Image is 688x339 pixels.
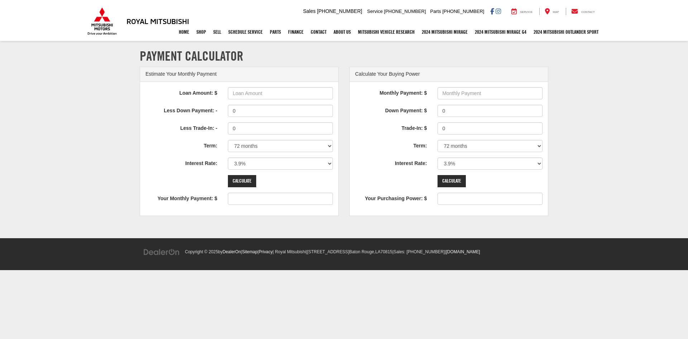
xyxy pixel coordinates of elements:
span: Sales [303,8,316,14]
div: Estimate Your Monthly Payment [140,67,338,82]
h3: Royal Mitsubishi [126,17,189,25]
span: | [306,249,392,254]
a: DealerOn Home Page [223,249,241,254]
img: Mitsubishi [86,7,118,35]
span: Service [520,10,532,14]
span: Copyright © 2025 [185,249,218,254]
a: Mitsubishi Vehicle Research [354,23,418,41]
span: | [445,249,480,254]
span: | [241,249,258,254]
input: Loan Amount [228,87,333,99]
input: Monthly Payment [438,87,543,99]
a: Service [506,8,538,15]
a: Home [175,23,193,41]
span: 70815 [381,249,392,254]
span: Map [553,10,559,14]
span: Contact [581,10,595,14]
span: [PHONE_NUMBER] [406,249,445,254]
div: Calculate Your Buying Power [350,67,548,82]
span: Parts [430,9,441,14]
a: 2024 Mitsubishi Outlander SPORT [530,23,602,41]
input: Calculate [228,175,256,187]
span: by [218,249,241,254]
input: Down Payment [438,105,543,117]
label: Term: [350,140,432,150]
img: DealerOn [143,248,180,256]
span: Service [367,9,383,14]
span: LA [375,249,381,254]
a: Facebook: Click to visit our Facebook page [490,8,494,14]
a: Instagram: Click to visit our Instagram page [496,8,501,14]
a: Contact [307,23,330,41]
a: 2024 Mitsubishi Mirage [418,23,471,41]
a: Parts: Opens in a new tab [266,23,285,41]
span: [PHONE_NUMBER] [317,8,362,14]
a: Map [539,8,564,15]
a: Schedule Service: Opens in a new tab [225,23,266,41]
a: [DOMAIN_NAME] [446,249,480,254]
h1: Payment Calculator [140,49,548,63]
a: DealerOn [143,249,180,254]
a: Sitemap [242,249,258,254]
a: Privacy [259,249,273,254]
label: Interest Rate: [350,157,432,167]
span: [PHONE_NUMBER] [442,9,484,14]
span: Baton Rouge, [349,249,376,254]
span: | Royal Mitsubishi [273,249,306,254]
input: Calculate [438,175,466,187]
label: Your Monthly Payment: $ [140,193,223,202]
label: Loan Amount: $ [140,87,223,97]
span: [STREET_ADDRESS] [307,249,349,254]
span: | [392,249,445,254]
label: Down Payment: $ [350,105,432,114]
label: Monthly Payment: $ [350,87,432,97]
a: Shop [193,23,210,41]
span: | [258,249,273,254]
a: Contact [566,8,600,15]
a: Sell [210,23,225,41]
a: 2024 Mitsubishi Mirage G4 [471,23,530,41]
label: Interest Rate: [140,157,223,167]
label: Your Purchasing Power: $ [350,193,432,202]
label: Trade-In: $ [350,122,432,132]
label: Less Trade-In: - [140,122,223,132]
label: Term: [140,140,223,150]
a: Finance [285,23,307,41]
label: Less Down Payment: - [140,105,223,114]
span: Sales: [393,249,405,254]
span: [PHONE_NUMBER] [384,9,426,14]
a: About Us [330,23,354,41]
